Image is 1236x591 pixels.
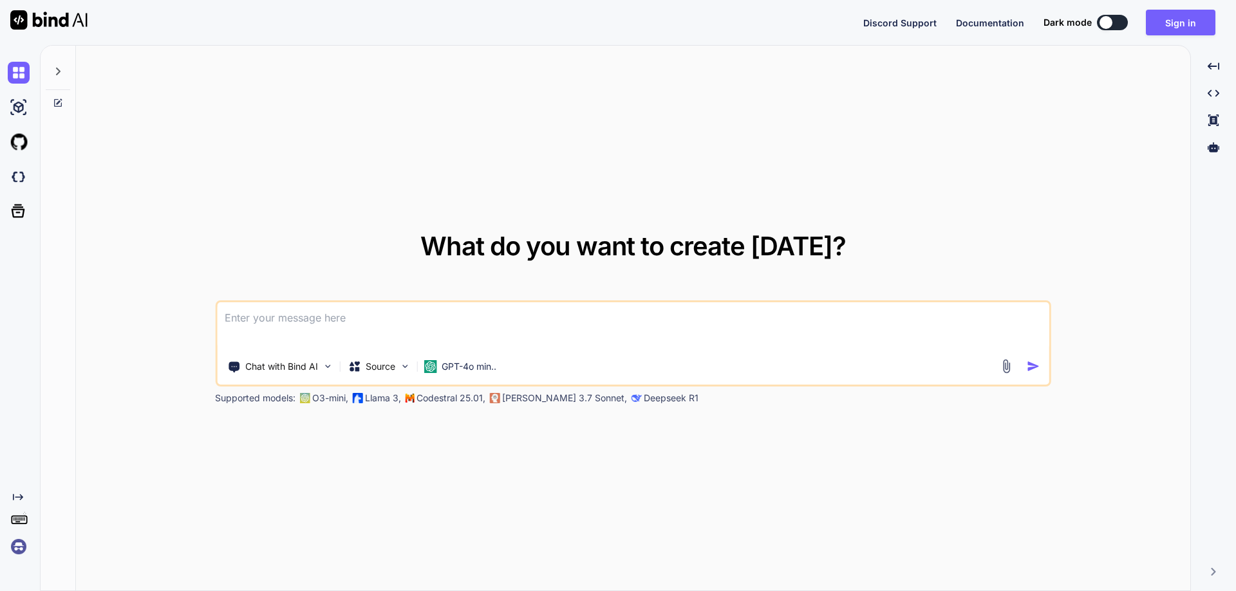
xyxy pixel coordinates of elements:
[863,17,937,28] span: Discord Support
[424,360,436,373] img: GPT-4o mini
[442,360,496,373] p: GPT-4o min..
[322,361,333,372] img: Pick Tools
[8,536,30,558] img: signin
[365,392,401,405] p: Llama 3,
[215,392,295,405] p: Supported models:
[863,16,937,30] button: Discord Support
[502,392,627,405] p: [PERSON_NAME] 3.7 Sonnet,
[405,394,414,403] img: Mistral-AI
[8,96,30,118] img: ai-studio
[999,359,1014,374] img: attachment
[489,393,500,403] img: claude
[399,361,410,372] img: Pick Models
[8,166,30,188] img: darkCloudIdeIcon
[352,393,362,403] img: Llama2
[956,17,1024,28] span: Documentation
[245,360,318,373] p: Chat with Bind AI
[366,360,395,373] p: Source
[1146,10,1215,35] button: Sign in
[312,392,348,405] p: O3-mini,
[644,392,698,405] p: Deepseek R1
[10,10,88,30] img: Bind AI
[631,393,641,403] img: claude
[417,392,485,405] p: Codestral 25.01,
[420,230,846,262] span: What do you want to create [DATE]?
[299,393,310,403] img: GPT-4
[956,16,1024,30] button: Documentation
[8,62,30,84] img: chat
[1044,16,1092,29] span: Dark mode
[8,131,30,153] img: githubLight
[1027,359,1040,373] img: icon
